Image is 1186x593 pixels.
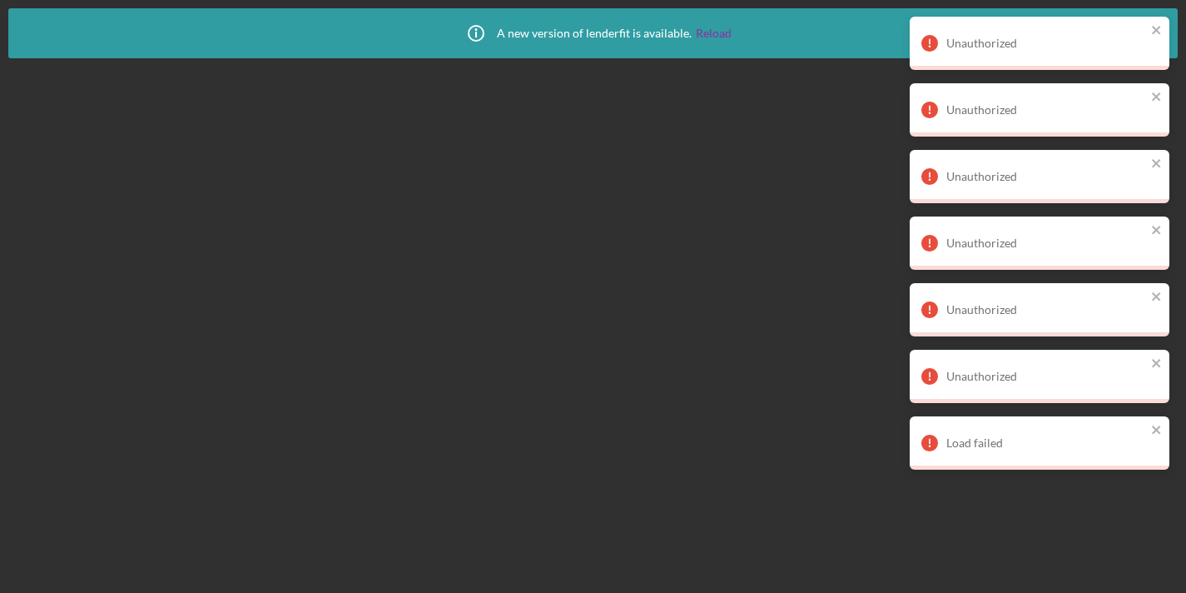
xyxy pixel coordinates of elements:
button: close [1151,290,1163,306]
a: Reload [696,27,732,40]
button: close [1151,356,1163,372]
div: Unauthorized [946,303,1146,316]
button: close [1151,90,1163,106]
div: Unauthorized [946,370,1146,383]
button: close [1151,423,1163,439]
div: Load failed [946,436,1146,450]
button: close [1151,223,1163,239]
div: Unauthorized [946,37,1146,50]
div: Unauthorized [946,170,1146,183]
div: A new version of lenderfit is available. [455,12,732,54]
div: Unauthorized [946,103,1146,117]
button: close [1151,157,1163,172]
div: Unauthorized [946,237,1146,250]
button: close [1151,23,1163,39]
